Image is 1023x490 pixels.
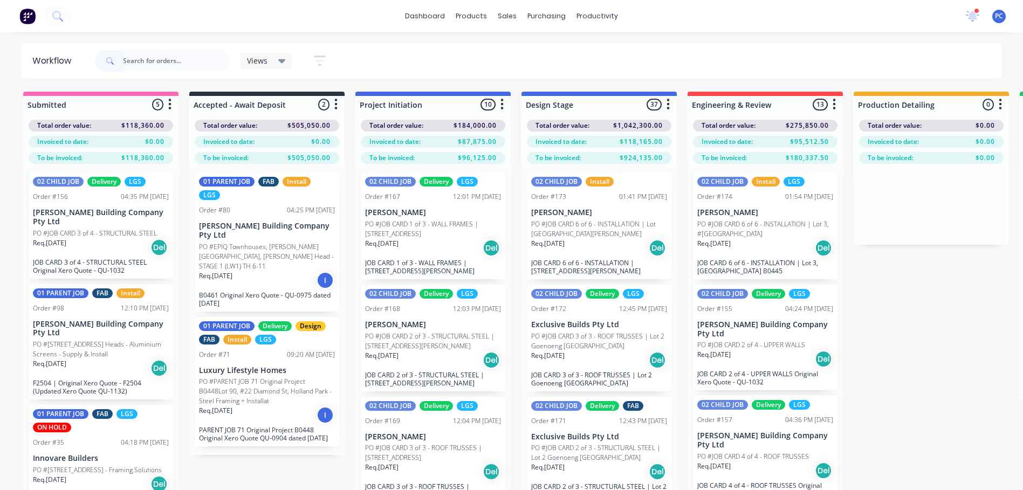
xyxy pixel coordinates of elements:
p: Exclusive Builds Pty Ltd [531,320,667,329]
div: Delivery [586,401,619,411]
p: Innovare Builders [33,454,169,463]
span: $0.00 [976,153,995,163]
span: $184,000.00 [454,121,497,130]
div: Delivery [586,289,619,299]
p: PO #PARENT JOB 71 Original Project B0448Lot 90, #22 Diamond St, Holland Park - Steel Framing + In... [199,377,335,406]
div: 02 CHILD JOB [531,177,582,187]
div: 04:24 PM [DATE] [785,304,833,314]
div: 09:20 AM [DATE] [287,350,335,360]
p: PO #[STREET_ADDRESS] Heads - Aluminium Screens - Supply & Install [33,340,169,359]
div: 04:25 PM [DATE] [287,205,335,215]
span: $0.00 [311,137,331,147]
span: Invoiced to date: [702,137,753,147]
span: Total order value: [868,121,922,130]
div: FAB [258,177,279,187]
div: LGS [199,190,220,200]
p: JOB CARD 3 of 4 - STRUCTURAL STEEL Original Xero Quote - QU-1032 [33,258,169,274]
div: 02 CHILD JOB [365,177,416,187]
p: Req. [DATE] [697,350,731,360]
div: 01:41 PM [DATE] [619,192,667,202]
p: Req. [DATE] [199,406,232,416]
div: LGS [623,289,644,299]
div: 02 CHILD JOB [531,401,582,411]
p: [PERSON_NAME] Building Company Pty Ltd [199,222,335,240]
div: productivity [571,8,623,24]
div: 02 CHILD JOB [365,289,416,299]
p: Req. [DATE] [199,271,232,281]
div: 02 CHILD JOBInstallLGSOrder #17401:54 PM [DATE][PERSON_NAME]PO #JOB CARD 6 of 6 - INSTALLATION | ... [693,172,837,279]
span: $505,050.00 [287,121,331,130]
div: Del [483,463,500,480]
div: ON HOLD [33,423,71,432]
div: 12:04 PM [DATE] [453,416,501,426]
p: [PERSON_NAME] [697,208,833,217]
span: $118,360.00 [121,121,164,130]
div: Install [752,177,780,187]
p: [PERSON_NAME] Building Company Pty Ltd [697,431,833,450]
div: FAB [199,335,219,344]
p: Req. [DATE] [531,463,565,472]
p: Req. [DATE] [33,359,66,369]
p: [PERSON_NAME] [365,432,501,441]
span: $87,875.00 [458,137,497,147]
span: Total order value: [535,121,589,130]
div: Del [483,351,500,369]
span: To be invoiced: [868,153,913,163]
div: 12:43 PM [DATE] [619,416,667,426]
div: LGS [457,401,478,411]
p: [PERSON_NAME] [531,208,667,217]
div: LGS [457,289,478,299]
div: Delivery [420,177,453,187]
div: Order #98 [33,303,64,313]
p: PO #JOB CARD 2 of 3 - STRUCTURAL STEEL | [STREET_ADDRESS][PERSON_NAME] [365,332,501,351]
div: Del [649,463,666,480]
div: Delivery [420,289,453,299]
div: FAB [623,401,643,411]
span: Total order value: [369,121,423,130]
p: Req. [DATE] [33,475,66,485]
div: 04:35 PM [DATE] [121,192,169,202]
span: $118,360.00 [121,153,164,163]
p: JOB CARD 1 of 3 - WALL FRAMES | [STREET_ADDRESS][PERSON_NAME] [365,259,501,275]
div: 01 PARENT JOB [33,409,88,419]
span: $0.00 [976,137,995,147]
div: LGS [457,177,478,187]
div: FAB [92,288,113,298]
span: Total order value: [203,121,257,130]
p: JOB CARD 6 of 6 - INSTALLATION | Lot 3, [GEOGRAPHIC_DATA] B0445 [697,259,833,275]
div: I [317,406,334,424]
p: PO #JOB CARD 3 of 3 - ROOF TRUSSES | Lot 2 Goenoeng [GEOGRAPHIC_DATA] [531,332,667,351]
div: 01 PARENT JOB [33,288,88,298]
span: Invoiced to date: [369,137,421,147]
div: LGS [784,177,805,187]
p: PO #JOB CARD 3 of 3 - ROOF TRUSSES | [STREET_ADDRESS] [365,443,501,463]
p: PO #JOB CARD 6 of 6 - INSTALLATION | Lot [GEOGRAPHIC_DATA][PERSON_NAME] [531,219,667,239]
p: [PERSON_NAME] [365,208,501,217]
span: $924,135.00 [620,153,663,163]
div: 12:45 PM [DATE] [619,304,667,314]
div: 01 PARENT JOBDeliveryDesignFABInstallLGSOrder #7109:20 AM [DATE]Luxury Lifestyle HomesPO #PARENT ... [195,317,339,447]
input: Search for orders... [123,50,230,72]
p: Luxury Lifestyle Homes [199,366,335,375]
div: Del [649,351,666,369]
div: 02 CHILD JOBInstallOrder #17301:41 PM [DATE][PERSON_NAME]PO #JOB CARD 6 of 6 - INSTALLATION | Lot... [527,172,671,279]
div: 02 CHILD JOB [33,177,84,187]
a: dashboard [400,8,450,24]
span: $95,512.50 [790,137,829,147]
span: To be invoiced: [203,153,249,163]
div: 02 CHILD JOB [697,400,748,410]
p: [PERSON_NAME] Building Company Pty Ltd [33,208,169,226]
p: JOB CARD 6 of 6 - INSTALLATION | [STREET_ADDRESS][PERSON_NAME] [531,259,667,275]
p: Req. [DATE] [365,239,399,249]
p: Req. [DATE] [33,238,66,248]
div: Del [150,360,168,377]
span: To be invoiced: [535,153,581,163]
div: 12:01 PM [DATE] [453,192,501,202]
p: PO #JOB CARD 4 of 4 - ROOF TRUSSES [697,452,809,461]
p: B0461 Original Xero Quote - QU-0975 dated [DATE] [199,291,335,307]
div: Delivery [87,177,121,187]
p: [PERSON_NAME] Building Company Pty Ltd [33,320,169,338]
div: Delivery [752,289,785,299]
div: 02 CHILD JOB [531,289,582,299]
div: purchasing [522,8,571,24]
